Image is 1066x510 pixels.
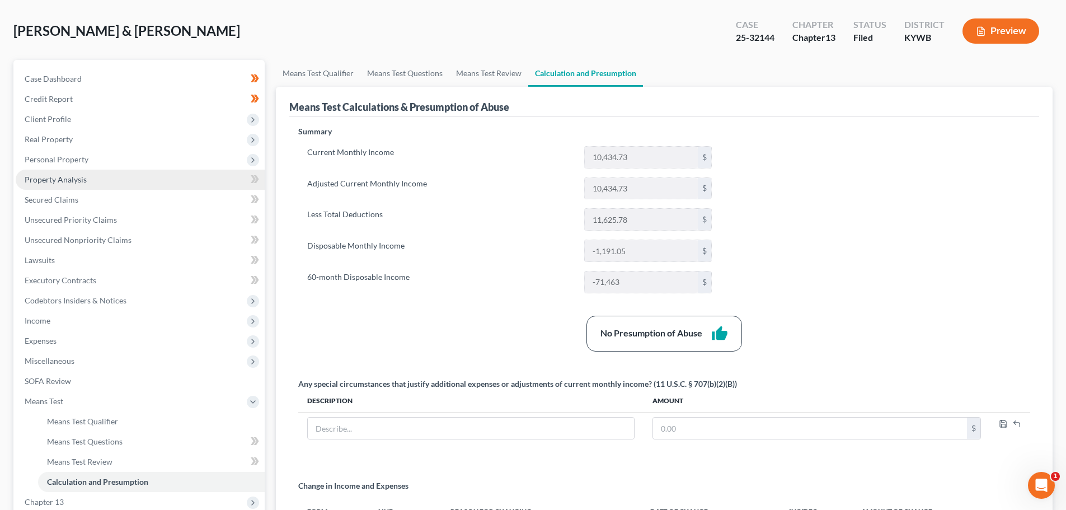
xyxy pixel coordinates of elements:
div: $ [967,418,980,439]
div: Filed [853,31,886,44]
div: $ [698,209,711,230]
div: $ [698,178,711,199]
a: Executory Contracts [16,270,265,291]
a: Case Dashboard [16,69,265,89]
a: Means Test Qualifier [38,411,265,432]
span: [PERSON_NAME] & [PERSON_NAME] [13,22,240,39]
a: Means Test Review [449,60,528,87]
span: Personal Property [25,155,88,164]
button: Preview [962,18,1039,44]
a: Means Test Review [38,452,265,472]
span: Real Property [25,134,73,144]
div: $ [698,147,711,168]
a: Calculation and Presumption [38,472,265,492]
span: Chapter 13 [25,497,64,507]
span: 13 [825,32,835,43]
iframe: Intercom live chat [1028,472,1055,499]
div: No Presumption of Abuse [600,327,702,340]
label: Disposable Monthly Income [302,240,579,262]
input: Describe... [308,418,634,439]
span: Means Test Review [47,457,112,466]
input: 0.00 [585,240,698,261]
div: District [904,18,945,31]
span: Miscellaneous [25,356,74,366]
span: Unsecured Nonpriority Claims [25,235,132,245]
i: thumb_up [711,325,728,342]
th: Description [298,390,644,412]
span: Lawsuits [25,255,55,265]
span: Calculation and Presumption [47,477,148,486]
span: Expenses [25,336,57,345]
div: KYWB [904,31,945,44]
span: 1 [1051,472,1060,481]
span: Means Test Questions [47,437,123,446]
a: Property Analysis [16,170,265,190]
a: Means Test Questions [38,432,265,452]
a: Credit Report [16,89,265,109]
span: Credit Report [25,94,73,104]
div: $ [698,272,711,293]
input: 0.00 [585,147,698,168]
div: 25-32144 [736,31,774,44]
span: Client Profile [25,114,71,124]
span: Income [25,316,50,325]
a: Calculation and Presumption [528,60,643,87]
span: Executory Contracts [25,275,96,285]
a: Secured Claims [16,190,265,210]
div: Chapter [792,18,835,31]
div: Chapter [792,31,835,44]
div: Case [736,18,774,31]
label: Current Monthly Income [302,146,579,169]
span: Codebtors Insiders & Notices [25,296,126,305]
th: Amount [644,390,990,412]
div: Status [853,18,886,31]
a: SOFA Review [16,371,265,391]
span: Means Test [25,396,63,406]
p: Summary [298,126,721,137]
span: Unsecured Priority Claims [25,215,117,224]
a: Means Test Questions [360,60,449,87]
label: Adjusted Current Monthly Income [302,177,579,200]
span: Secured Claims [25,195,78,204]
div: Any special circumstances that justify additional expenses or adjustments of current monthly inco... [298,378,737,390]
span: Case Dashboard [25,74,82,83]
label: Less Total Deductions [302,208,579,231]
a: Means Test Qualifier [276,60,360,87]
p: Change in Income and Expenses [298,480,408,492]
input: 0.00 [653,418,967,439]
a: Unsecured Priority Claims [16,210,265,230]
input: 0.00 [585,209,698,230]
span: Means Test Qualifier [47,417,118,426]
span: SOFA Review [25,376,71,386]
input: 0.00 [585,272,698,293]
a: Unsecured Nonpriority Claims [16,230,265,250]
div: Means Test Calculations & Presumption of Abuse [289,100,509,114]
span: Property Analysis [25,175,87,184]
label: 60-month Disposable Income [302,271,579,293]
div: $ [698,240,711,261]
a: Lawsuits [16,250,265,270]
input: 0.00 [585,178,698,199]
